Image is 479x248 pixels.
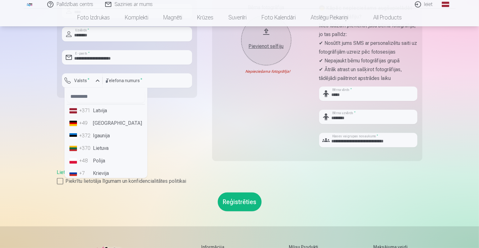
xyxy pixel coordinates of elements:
[79,119,92,127] div: +49
[79,157,92,165] div: +48
[79,170,92,177] div: +7
[57,177,422,185] label: Piekrītu lietotāja līgumam un konfidencialitātes politikai
[70,9,117,26] a: Foto izdrukas
[67,117,145,129] li: [GEOGRAPHIC_DATA]
[319,21,417,39] p: Mēs lūdzam pievienot jūsu bērna fotogrāfiju, jo tas palīdz:
[319,56,417,65] p: ✔ Nepajaukt bērnu fotogrāfijas grupā
[72,77,92,84] label: Valsts
[67,167,145,180] li: Krievija
[67,104,145,117] li: Latvija
[79,132,92,140] div: +372
[221,9,254,26] a: Suvenīri
[319,39,417,56] p: ✔ Nosūtīt jums SMS ar personalizētu saiti uz fotogrāfijām uzreiz pēc fotosesijas
[319,65,417,83] p: ✔ Ātrāk atrast un sašķirot fotogrāfijas, tādējādi paātrinot apstrādes laiku
[67,129,145,142] li: Igaunija
[254,9,303,26] a: Foto kalendāri
[62,73,103,88] button: Valsts*
[190,9,221,26] a: Krūzes
[156,9,190,26] a: Magnēti
[79,107,92,114] div: +371
[67,155,145,167] li: Polija
[218,193,262,211] button: Reģistrēties
[356,9,409,26] a: All products
[57,169,422,185] div: ,
[247,43,285,50] div: Pievienot selfiju
[67,142,145,155] li: Lietuva
[26,3,33,6] img: /fa1
[62,88,103,93] div: Lauks ir obligāts
[303,9,356,26] a: Atslēgu piekariņi
[241,15,291,65] button: Pievienot selfiju
[79,145,92,152] div: +370
[217,69,315,74] div: Nepieciešama fotogrāfija!
[117,9,156,26] a: Komplekti
[57,169,97,175] a: Lietošanas līgums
